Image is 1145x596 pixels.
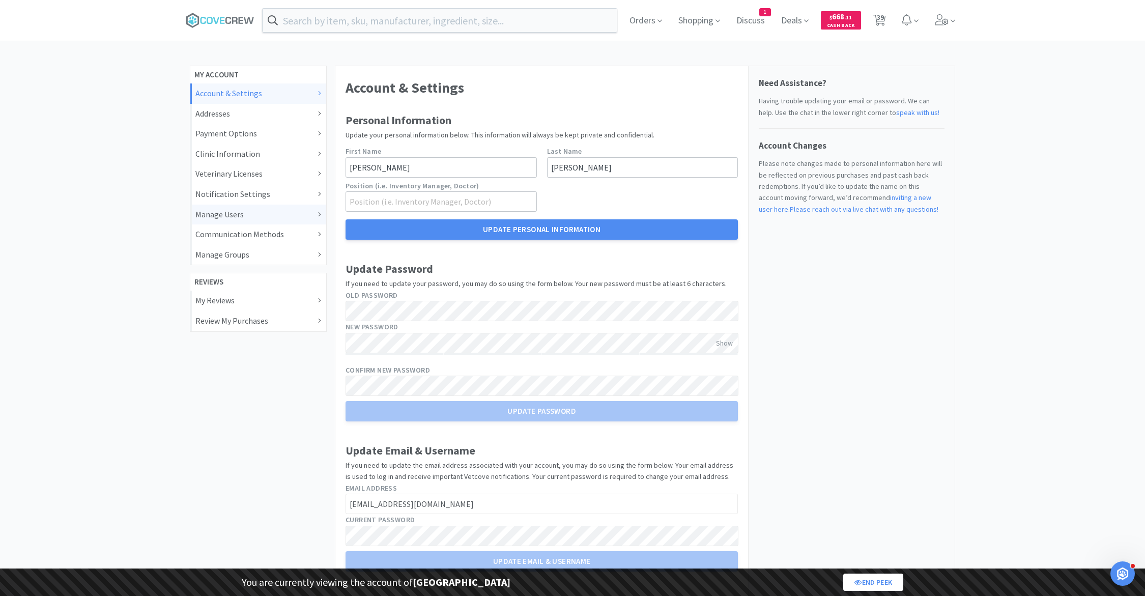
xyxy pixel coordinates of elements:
h4: Need Assistance? [759,76,944,90]
p: You are currently viewing the account of [242,574,510,590]
div: Veterinary Licenses [195,167,321,181]
div: Account & Settings [195,87,321,100]
a: End Peek [843,574,903,591]
p: If you need to update your password, you may do so using the form below. Your new password must b... [346,278,738,289]
span: Cash Back [827,23,855,30]
label: Current Password [346,514,415,525]
div: Payment Options [195,127,321,140]
a: Please reach out via live chat with any questions! [790,205,938,214]
a: My Reviews [190,291,326,311]
a: Manage Users [190,205,326,225]
label: Position (i.e. Inventory Manager, Doctor) [346,180,479,191]
a: Clinic Information [190,144,326,164]
strong: [GEOGRAPHIC_DATA] [413,576,510,588]
input: Position (i.e. Inventory Manager, Doctor) [346,191,537,212]
label: Email Address [346,483,397,494]
a: Manage Groups [190,245,326,265]
div: My Account [194,69,326,81]
label: Confirm New Password [346,364,430,376]
div: My Reviews [195,294,321,307]
a: Communication Methods [190,224,326,245]
a: 39 [869,17,890,26]
span: $ [829,14,832,21]
span: 668 [829,12,852,21]
div: Manage Users [195,208,321,221]
strong: Update Password [346,262,433,276]
button: Update Personal Information [346,219,738,240]
label: Old Password [346,290,398,301]
strong: Update Email & Username [346,443,475,458]
div: Clinic Information [195,148,321,161]
a: Discuss1 [732,16,769,25]
a: Notification Settings [190,184,326,205]
label: Last Name [547,146,582,157]
a: Addresses [190,104,326,124]
a: inviting a new user here. [759,193,931,213]
h4: Account Changes [759,139,944,153]
strong: Personal Information [346,113,451,127]
label: New Password [346,321,398,332]
div: Communication Methods [195,228,321,241]
a: Veterinary Licenses [190,164,326,184]
div: Notification Settings [195,188,321,201]
iframe: Intercom live chat [1110,561,1135,586]
span: . 11 [844,14,852,21]
label: First Name [346,146,381,157]
a: Review My Purchases [190,311,326,331]
div: Review My Purchases [195,315,321,328]
a: $668.11Cash Back [821,7,861,34]
div: Reviews [194,276,326,288]
p: Having trouble updating your email or password. We can help. Use the chat in the lower right corn... [759,95,944,118]
a: Payment Options [190,124,326,144]
h1: Account & Settings [346,76,738,99]
span: 1 [760,9,770,16]
p: Update your personal information below. This information will always be kept private and confiden... [346,129,738,140]
a: Account & Settings [190,83,326,104]
p: Please note changes made to personal information here will be reflected on previous purchases and... [759,158,944,215]
input: Last Name [547,157,738,178]
p: If you need to update the email address associated with your account, you may do so using the for... [346,460,738,483]
div: Manage Groups [195,248,321,262]
input: Search by item, sku, manufacturer, ingredient, size... [263,9,617,32]
div: Show [716,337,733,348]
a: speak with us! [896,108,939,117]
input: First Name [346,157,537,178]
div: Addresses [195,107,321,121]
